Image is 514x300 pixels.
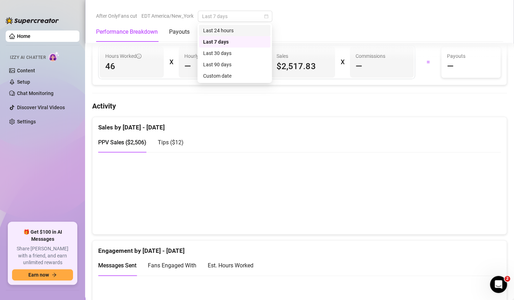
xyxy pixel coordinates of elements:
div: X [169,56,173,68]
div: Est. Hours Worked [208,261,253,270]
span: Tips ( $12 ) [158,139,184,146]
span: Izzy AI Chatter [10,54,46,61]
div: Custom date [203,72,266,80]
div: Last 24 hours [199,25,270,36]
img: logo-BBDzfeDw.svg [6,17,59,24]
div: X [341,56,344,68]
h4: Activity [92,101,507,111]
button: Earn nowarrow-right [12,269,73,280]
span: Fans Engaged With [148,262,196,269]
div: Last 24 hours [203,27,266,34]
a: Discover Viral Videos [17,105,65,110]
a: Content [17,68,35,73]
span: 2 [504,276,510,282]
a: Home [17,33,30,39]
article: Commissions [356,52,385,60]
span: Sales [276,52,329,60]
iframe: Intercom live chat [490,276,507,293]
div: Last 7 days [199,36,270,48]
span: 🎁 Get $100 in AI Messages [12,229,73,243]
span: Hours Worked [105,52,141,60]
span: After OnlyFans cut [96,11,137,21]
span: Payouts [447,52,495,60]
div: Last 90 days [199,59,270,70]
span: PPV Sales ( $2,506 ) [98,139,146,146]
div: Last 30 days [203,49,266,57]
span: 46 [105,61,158,72]
article: Hourly Rate [184,52,210,60]
span: Messages Sent [98,262,136,269]
span: calendar [264,14,268,18]
span: — [447,61,454,72]
div: Last 90 days [203,61,266,68]
span: $2,517.83 [276,61,329,72]
a: Settings [17,119,36,124]
img: AI Chatter [49,51,60,62]
span: EDT America/New_York [141,11,194,21]
span: info-circle [136,54,141,59]
div: Custom date [199,70,270,82]
span: — [184,61,191,72]
div: Engagement by [DATE] - [DATE] [98,240,501,256]
div: Last 30 days [199,48,270,59]
span: Last 7 days [202,11,268,22]
div: Performance Breakdown [96,28,158,36]
a: Setup [17,79,30,85]
div: Last 7 days [203,38,266,46]
div: Sales by [DATE] - [DATE] [98,117,501,132]
span: — [356,61,362,72]
a: Chat Monitoring [17,90,54,96]
div: Payouts [169,28,190,36]
span: arrow-right [52,272,57,277]
span: Earn now [28,272,49,278]
div: = [419,56,436,68]
span: Share [PERSON_NAME] with a friend, and earn unlimited rewards [12,245,73,266]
